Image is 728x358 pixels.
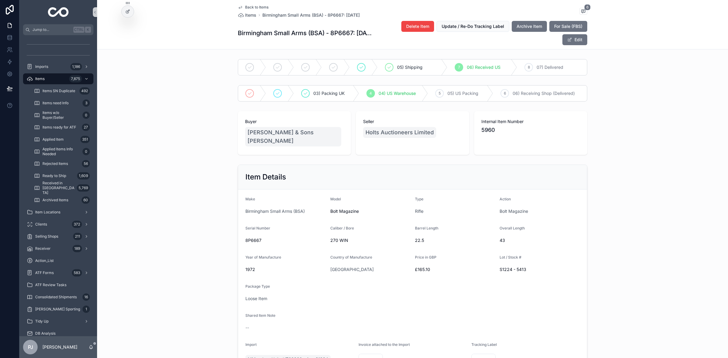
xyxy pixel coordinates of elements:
[467,64,500,70] span: 06) Received US
[30,158,93,169] a: Rejected Items56
[30,170,93,181] a: Ready to Ship1,609
[30,134,93,145] a: Applied Item351
[513,90,575,96] span: 06) Receiving Shop (Delivered)
[83,293,90,301] div: 16
[442,23,504,29] span: Update / Re-Do Tracking Label
[42,137,64,142] span: Applied Item
[471,342,497,347] span: Tracking Label
[415,255,436,259] span: Price in GBP
[330,197,341,201] span: Model
[415,266,495,273] span: £165.10
[23,243,93,254] a: Receiver189
[23,219,93,230] a: Clients372
[512,21,547,32] button: Archive Item
[238,5,268,10] a: Back to Items
[500,226,525,230] span: Overall Length
[447,90,478,96] span: 05) US Packing
[238,29,373,37] h1: Birmingham Small Arms (BSA) - 8P6667: [DATE]
[245,226,270,230] span: Serial Number
[35,331,56,336] span: DB Analysis
[82,160,90,167] div: 56
[366,128,434,137] span: Holts Auctioneers Limited
[245,255,281,259] span: Year of Manufacture
[245,12,256,18] span: Items
[359,342,410,347] span: Invoice attached to the Import
[415,208,423,214] span: Rifle
[79,87,90,95] div: 492
[69,75,82,82] div: 7,875
[28,343,33,351] span: PJ
[32,27,71,32] span: Jump to...
[579,8,587,15] button: 6
[23,255,93,266] a: Action_List
[42,101,69,105] span: Items need Info
[330,255,372,259] span: Country of Manufacture
[584,4,591,10] span: 6
[83,99,90,107] div: 3
[23,24,93,35] button: Jump to...CtrlK
[500,255,521,259] span: Lot / Stock #
[401,21,434,32] button: Delete Item
[42,125,76,130] span: Items ready for ATF
[500,197,511,201] span: Action
[262,12,360,18] span: Birmingham Small Arms (BSA) - 8P6667: [DATE]
[500,266,580,273] span: S1224 - 5413
[537,64,563,70] span: 07) Delivered
[504,91,506,96] span: 6
[23,328,93,339] a: DB Analysis
[245,208,305,214] a: Birmingham Small Arms (BSA)
[245,119,344,125] span: Buyer
[30,85,93,96] a: Items SN Duplicate492
[86,27,90,32] span: K
[30,122,93,133] a: Items ready for ATF27
[35,283,66,287] span: ATF Review Tasks
[72,245,82,252] div: 189
[23,231,93,242] a: Selling Shops211
[42,161,68,166] span: Rejected Items
[245,342,257,347] span: Import
[35,258,54,263] span: Action_List
[80,136,90,143] div: 351
[23,267,93,278] a: ATF Forms583
[35,210,60,215] span: Item Locations
[330,208,410,214] span: Bolt Magazine
[245,172,286,182] h2: Item Details
[245,5,268,10] span: Back to Items
[30,98,93,109] a: Items need Info3
[313,90,345,96] span: 03) Packing UK
[406,23,429,29] span: Delete Item
[83,148,90,155] div: 0
[82,124,90,131] div: 27
[500,237,580,243] span: 43
[517,23,542,29] span: Archive Item
[35,76,45,81] span: Items
[42,198,68,202] span: Archived Items
[35,64,48,69] span: Imports
[245,296,267,302] a: Loose Item
[35,222,47,227] span: Clients
[363,119,462,125] span: Seller
[500,208,528,214] span: Bolt Magazine
[42,173,66,178] span: Ready to Ship
[42,89,75,93] span: Items SN Duplicate
[369,91,372,96] span: 4
[23,292,93,303] a: Consolidated Shipments16
[35,246,51,251] span: Receiver
[30,146,93,157] a: Applied Items Info Needed0
[363,127,436,138] a: Holts Auctioneers Limited
[19,35,97,336] div: scrollable content
[23,61,93,72] a: Imports1,186
[379,90,416,96] span: 04) US Warehouse
[481,119,580,125] span: Internal Item Number
[30,182,93,193] a: Received in [GEOGRAPHIC_DATA]5,769
[42,147,80,156] span: Applied Items Info Needed
[330,226,354,230] span: Caliber / Bore
[330,266,374,273] span: [GEOGRAPHIC_DATA]
[82,196,90,204] div: 60
[245,266,325,273] span: 1972
[42,344,77,350] p: [PERSON_NAME]
[35,319,49,324] span: Tidy Up
[70,63,82,70] div: 1,186
[439,91,441,96] span: 5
